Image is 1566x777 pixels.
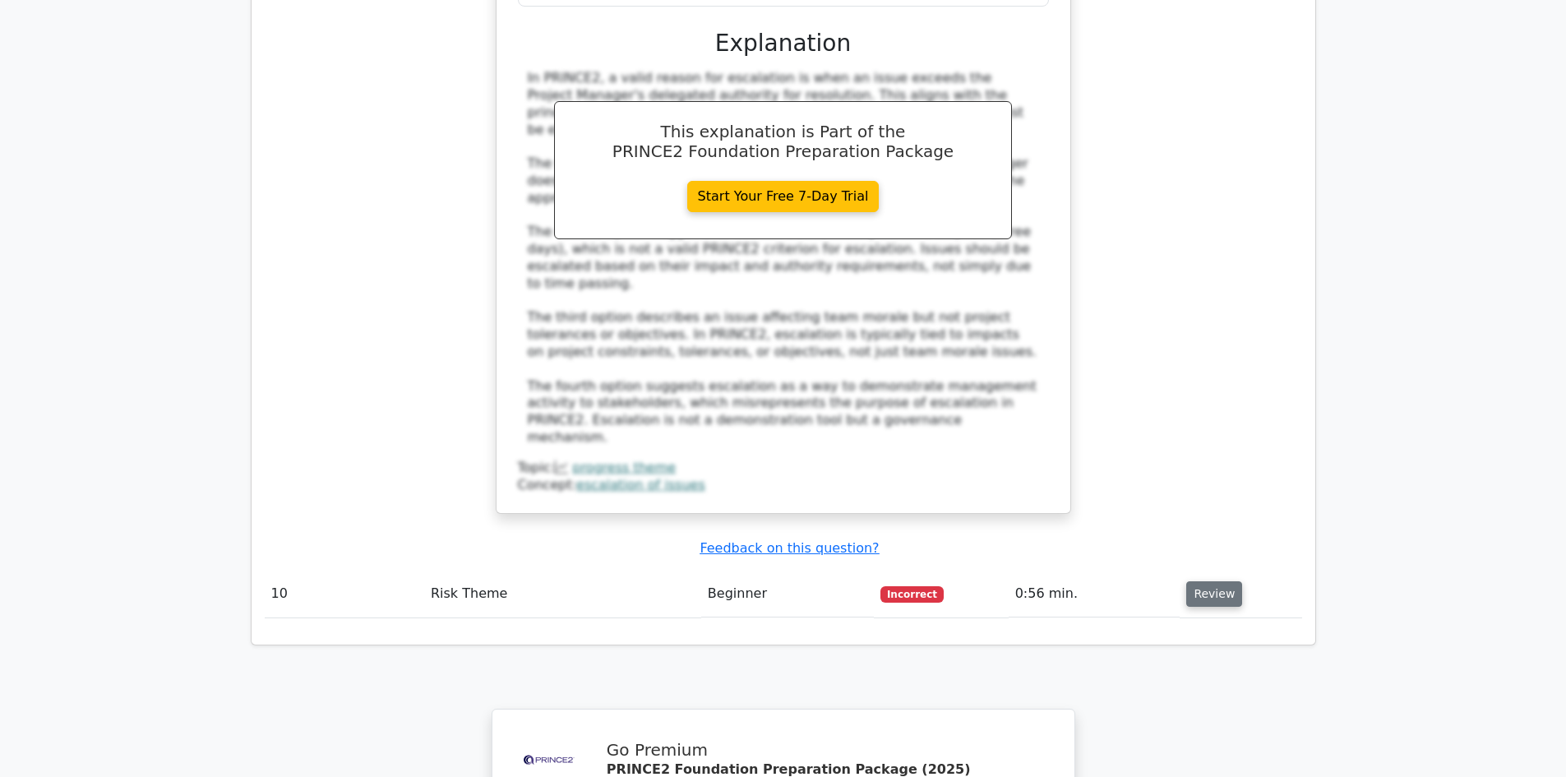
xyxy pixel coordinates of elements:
[265,571,424,617] td: 10
[1186,581,1242,607] button: Review
[518,477,1049,494] div: Concept:
[687,181,880,212] a: Start Your Free 7-Day Trial
[572,460,676,475] a: progress theme
[880,586,944,603] span: Incorrect
[528,70,1039,446] div: In PRINCE2, a valid reason for escalation is when an issue exceeds the Project Manager's delegate...
[701,571,874,617] td: Beginner
[576,477,705,493] a: escalation of issues
[424,571,701,617] td: Risk Theme
[1009,571,1180,617] td: 0:56 min.
[528,30,1039,58] h3: Explanation
[700,540,879,556] a: Feedback on this question?
[518,460,1049,477] div: Topic:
